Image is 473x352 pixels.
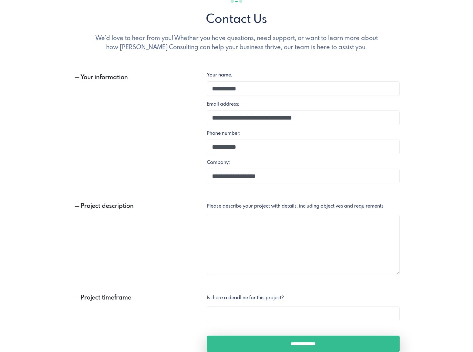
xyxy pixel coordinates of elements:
label: Your name: [207,72,232,79]
p: Is there a deadline for this project? [207,294,400,302]
label: Phone number: [207,130,240,137]
label: Company: [207,159,230,166]
p: We'd love to hear from you! Whether you have questions, need support, or want to learn more about... [89,34,384,52]
label: Email address: [207,101,239,108]
h5: Your information [73,74,166,81]
h5: Project description [73,203,166,210]
h1: Contact Us [40,12,433,27]
p: Please describe your project with details, including objectives and requirements [207,203,400,210]
h5: Project timeframe [73,294,166,302]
